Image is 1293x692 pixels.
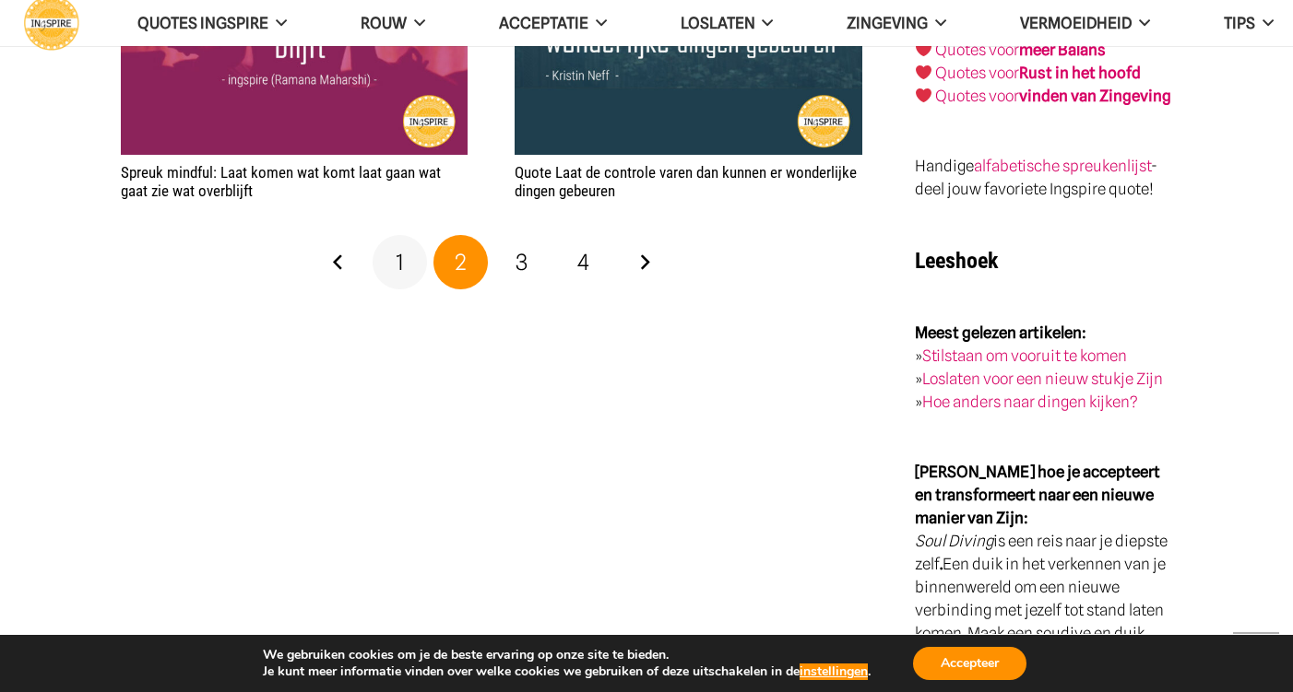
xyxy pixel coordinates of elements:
[915,248,998,274] strong: Leeshoek
[515,163,857,200] a: Quote Laat de controle varen dan kunnen er wonderlijke dingen gebeuren
[913,647,1026,680] button: Accepteer
[922,393,1138,411] a: Hoe anders naar dingen kijken?
[263,647,871,663] p: We gebruiken cookies om je de beste ervaring op onze site te bieden.
[916,65,931,80] img: ❤
[494,235,550,290] a: Pagina 3
[922,369,1163,388] a: Loslaten voor een nieuw stukje Zijn
[455,249,467,276] span: 2
[940,555,943,573] strong: .
[935,87,1171,105] a: Quotes voorvinden van Zingeving
[499,14,588,32] span: Acceptatie
[1020,14,1132,32] span: VERMOEIDHEID
[1019,64,1141,82] strong: Rust in het hoofd
[1224,14,1255,32] span: TIPS
[373,235,428,290] a: Pagina 1
[263,663,871,680] p: Je kunt meer informatie vinden over welke cookies we gebruiken of deze uitschakelen in de .
[121,163,441,200] a: Spreuk mindful: Laat komen wat komt laat gaan wat gaat zie wat overblijft
[516,249,528,276] span: 3
[137,14,268,32] span: QUOTES INGSPIRE
[935,64,1141,82] a: Quotes voorRust in het hoofd
[681,14,755,32] span: Loslaten
[396,249,404,276] span: 1
[361,14,407,32] span: ROUW
[922,346,1127,365] a: Stilstaan om vooruit te komen
[916,88,931,103] img: ❤
[915,323,1086,342] strong: Meest gelezen artikelen:
[915,532,993,550] em: Soul Diving
[915,463,1160,527] strong: [PERSON_NAME] hoe je accepteert en transformeert naar een nieuwe manier van Zijn:
[915,322,1172,414] p: » » »
[847,14,928,32] span: Zingeving
[1019,87,1171,105] strong: vinden van Zingeving
[1233,632,1279,678] a: Terug naar top
[974,157,1151,175] a: alfabetische spreukenlijst
[800,663,868,680] button: instellingen
[915,155,1172,201] p: Handige - deel jouw favoriete Ingspire quote!
[433,235,489,290] span: Pagina 2
[577,249,589,276] span: 4
[556,235,611,290] a: Pagina 4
